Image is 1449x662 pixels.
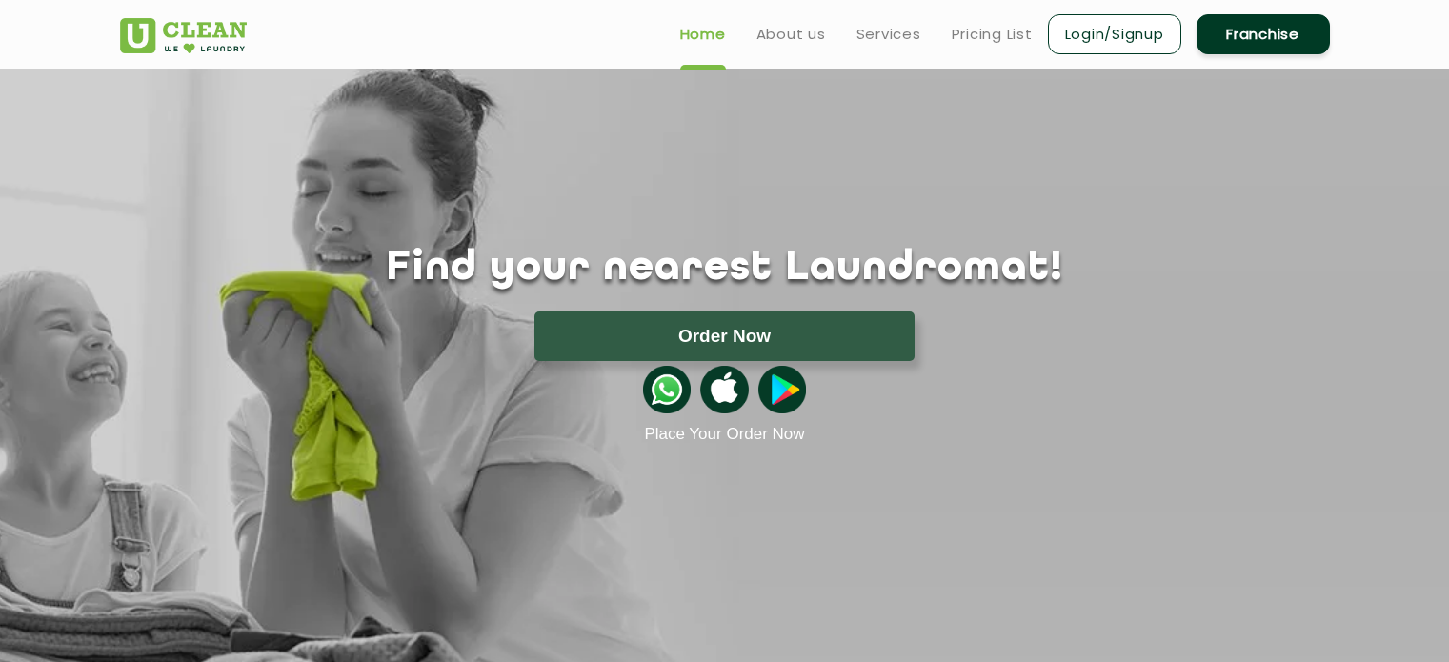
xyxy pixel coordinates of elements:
a: Services [856,23,921,46]
a: Franchise [1197,14,1330,54]
a: Pricing List [952,23,1033,46]
button: Order Now [534,311,915,361]
img: UClean Laundry and Dry Cleaning [120,18,247,53]
img: whatsappicon.png [643,366,691,413]
h1: Find your nearest Laundromat! [106,245,1344,292]
a: About us [756,23,826,46]
img: apple-icon.png [700,366,748,413]
a: Home [680,23,726,46]
a: Login/Signup [1048,14,1181,54]
a: Place Your Order Now [644,425,804,444]
img: playstoreicon.png [758,366,806,413]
